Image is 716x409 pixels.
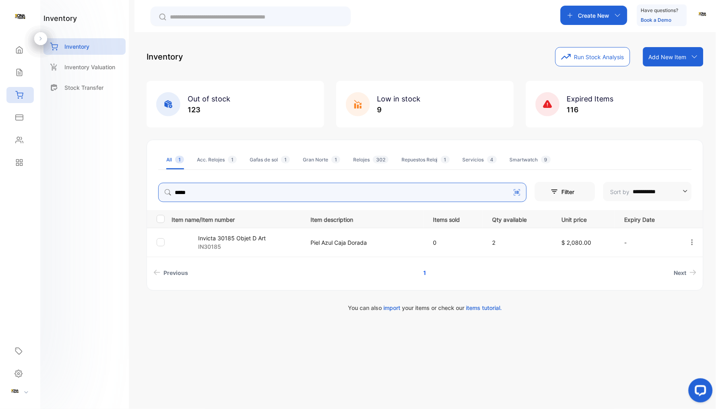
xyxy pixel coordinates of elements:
[383,304,400,311] span: import
[561,6,627,25] button: Create New
[147,265,703,280] ul: Pagination
[377,95,421,103] span: Low in stock
[353,156,389,163] div: Relojes
[147,304,704,312] p: You can also your items or check our
[414,265,436,280] a: Page 1 is your current page
[43,13,77,24] h1: inventory
[281,156,290,163] span: 1
[64,42,89,51] p: Inventory
[567,104,614,115] p: 116
[197,156,237,163] div: Acc. Relojes
[198,234,266,242] p: Invicta 30185 Objet D Art
[463,156,497,163] div: Servicios
[377,104,421,115] p: 9
[311,214,417,224] p: Item description
[228,156,237,163] span: 1
[641,17,672,23] a: Book a Demo
[466,304,502,311] span: items tutorial.
[303,156,340,163] div: Gran Norte
[674,269,687,277] span: Next
[487,156,497,163] span: 4
[697,8,709,20] img: avatar
[166,156,184,163] div: All
[43,38,126,55] a: Inventory
[492,238,545,247] p: 2
[567,95,614,103] span: Expired Items
[492,214,545,224] p: Qty available
[682,375,716,409] iframe: LiveChat chat widget
[433,238,476,247] p: 0
[311,238,417,247] p: Piel Azul Caja Dorada
[147,51,183,63] p: Inventory
[331,156,340,163] span: 1
[198,242,266,251] p: IN30185
[163,269,188,277] span: Previous
[625,238,672,247] p: -
[172,231,192,252] img: item
[9,385,21,397] img: profile
[603,182,692,201] button: Sort by
[43,59,126,75] a: Inventory Valuation
[14,10,26,23] img: logo
[671,265,700,280] a: Next page
[562,214,608,224] p: Unit price
[64,83,103,92] p: Stock Transfer
[150,265,191,280] a: Previous page
[175,156,184,163] span: 1
[578,11,610,20] p: Create New
[562,239,592,246] span: $ 2,080.00
[433,214,476,224] p: Items sold
[625,214,672,224] p: Expiry Date
[510,156,551,163] div: Smartwatch
[43,79,126,96] a: Stock Transfer
[610,188,630,196] p: Sort by
[649,53,687,61] p: Add New Item
[188,104,230,115] p: 123
[172,214,301,224] p: Item name/Item number
[401,156,450,163] div: Repuestos Reloj
[641,6,679,14] p: Have questions?
[373,156,389,163] span: 302
[697,6,709,25] button: avatar
[250,156,290,163] div: Gafas de sol
[64,63,115,71] p: Inventory Valuation
[441,156,450,163] span: 1
[188,95,230,103] span: Out of stock
[555,47,630,66] button: Run Stock Analysis
[541,156,551,163] span: 9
